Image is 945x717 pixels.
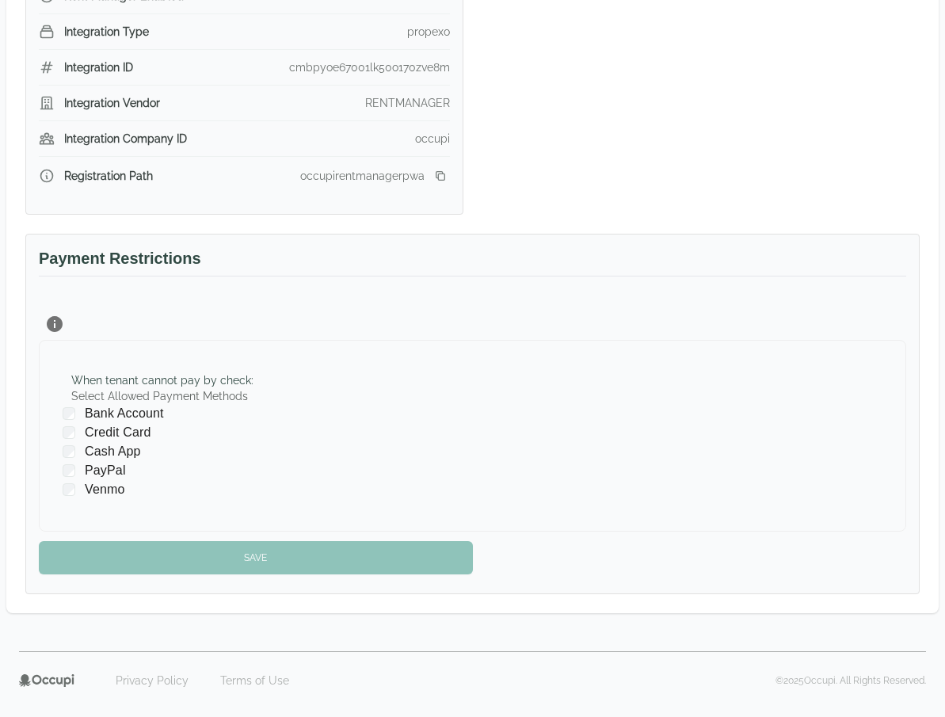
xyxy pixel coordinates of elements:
label: Select Allowed Payment Methods [71,388,253,404]
span: Registration Path [64,168,153,184]
input: Cash App [63,445,75,458]
h3: Payment Restrictions [39,247,906,277]
input: PayPal [63,464,75,477]
span: Bank Account [85,404,164,423]
div: propexo [407,24,450,40]
p: © 2025 Occupi. All Rights Reserved. [775,674,926,687]
button: Copy registration link [431,166,450,185]
span: Integration Vendor [64,95,160,111]
a: Privacy Policy [106,668,198,693]
div: occupirentmanagerpwa [300,168,425,184]
span: Credit Card [85,423,151,442]
input: Credit Card [63,426,75,439]
div: When tenant cannot pay by check : [71,372,253,388]
div: RENTMANAGER [365,95,450,111]
span: Integration ID [64,59,133,75]
span: PayPal [85,461,126,480]
div: occupi [415,131,450,147]
span: Integration Company ID [64,131,187,147]
span: Venmo [85,480,125,499]
input: Venmo [63,483,75,496]
span: Integration Type [64,24,149,40]
a: Terms of Use [211,668,299,693]
div: cmbpyoe67001lk50o170zve8m [289,59,450,75]
input: Bank Account [63,407,75,420]
span: Cash App [85,442,141,461]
